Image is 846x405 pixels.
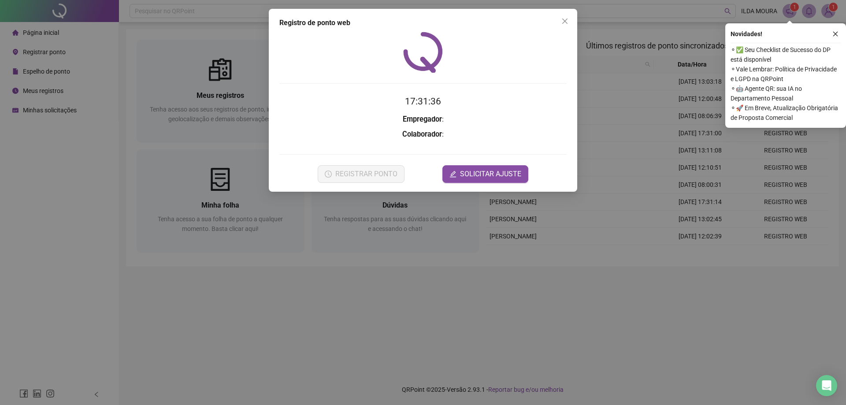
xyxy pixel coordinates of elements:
span: ⚬ 🤖 Agente QR: sua IA no Departamento Pessoal [731,84,841,103]
button: Close [558,14,572,28]
img: QRPoint [403,32,443,73]
h3: : [279,129,567,140]
span: ⚬ ✅ Seu Checklist de Sucesso do DP está disponível [731,45,841,64]
span: ⚬ 🚀 Em Breve, Atualização Obrigatória de Proposta Comercial [731,103,841,123]
span: ⚬ Vale Lembrar: Política de Privacidade e LGPD na QRPoint [731,64,841,84]
span: close [561,18,568,25]
strong: Colaborador [402,130,442,138]
div: Open Intercom Messenger [816,375,837,396]
time: 17:31:36 [405,96,441,107]
button: editSOLICITAR AJUSTE [442,165,528,183]
span: close [832,31,839,37]
span: Novidades ! [731,29,762,39]
div: Registro de ponto web [279,18,567,28]
h3: : [279,114,567,125]
span: edit [449,171,456,178]
span: SOLICITAR AJUSTE [460,169,521,179]
button: REGISTRAR PONTO [318,165,404,183]
strong: Empregador [403,115,442,123]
